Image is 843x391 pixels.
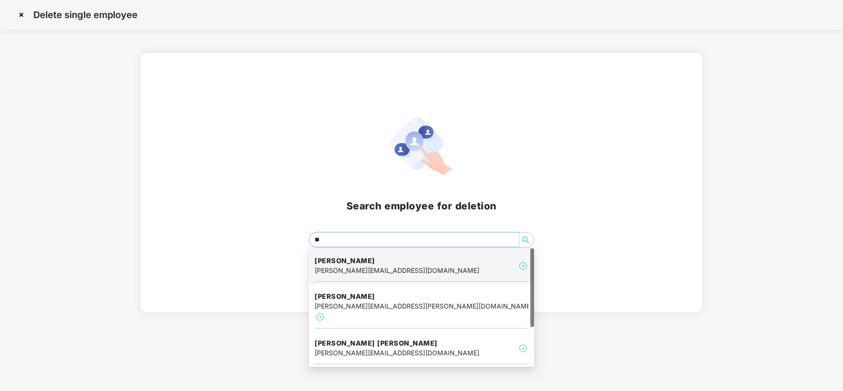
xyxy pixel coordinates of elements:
[315,265,479,276] div: [PERSON_NAME][EMAIL_ADDRESS][DOMAIN_NAME]
[33,9,138,20] p: Delete single employee
[315,311,326,322] img: svg+xml;base64,PHN2ZyB4bWxucz0iaHR0cDovL3d3dy53My5vcmcvMjAwMC9zdmciIHdpZHRoPSIyNCIgaGVpZ2h0PSIyNC...
[518,233,533,247] button: search
[315,292,528,301] h4: [PERSON_NAME]
[315,339,479,348] h4: [PERSON_NAME] [PERSON_NAME]
[315,348,479,358] div: [PERSON_NAME][EMAIL_ADDRESS][DOMAIN_NAME]
[315,301,528,311] div: [PERSON_NAME][EMAIL_ADDRESS][PERSON_NAME][DOMAIN_NAME]
[14,7,29,22] img: svg+xml;base64,PHN2ZyBpZD0iQ3Jvc3MtMzJ4MzIiIHhtbG5zPSJodHRwOi8vd3d3LnczLm9yZy8yMDAwL3N2ZyIgd2lkdG...
[517,343,528,354] img: svg+xml;base64,PHN2ZyB4bWxucz0iaHR0cDovL3d3dy53My5vcmcvMjAwMC9zdmciIHdpZHRoPSIyNCIgaGVpZ2h0PSIyNC...
[390,117,453,175] img: svg+xml;base64,PHN2ZyB4bWxucz0iaHR0cDovL3d3dy53My5vcmcvMjAwMC9zdmciIHhtbG5zOnhsaW5rPSJodHRwOi8vd3...
[517,260,528,271] img: svg+xml;base64,PHN2ZyB4bWxucz0iaHR0cDovL3d3dy53My5vcmcvMjAwMC9zdmciIHdpZHRoPSIyNCIgaGVpZ2h0PSIyNC...
[151,198,691,214] h2: Search employee for deletion
[518,236,533,244] span: search
[315,256,479,265] h4: [PERSON_NAME]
